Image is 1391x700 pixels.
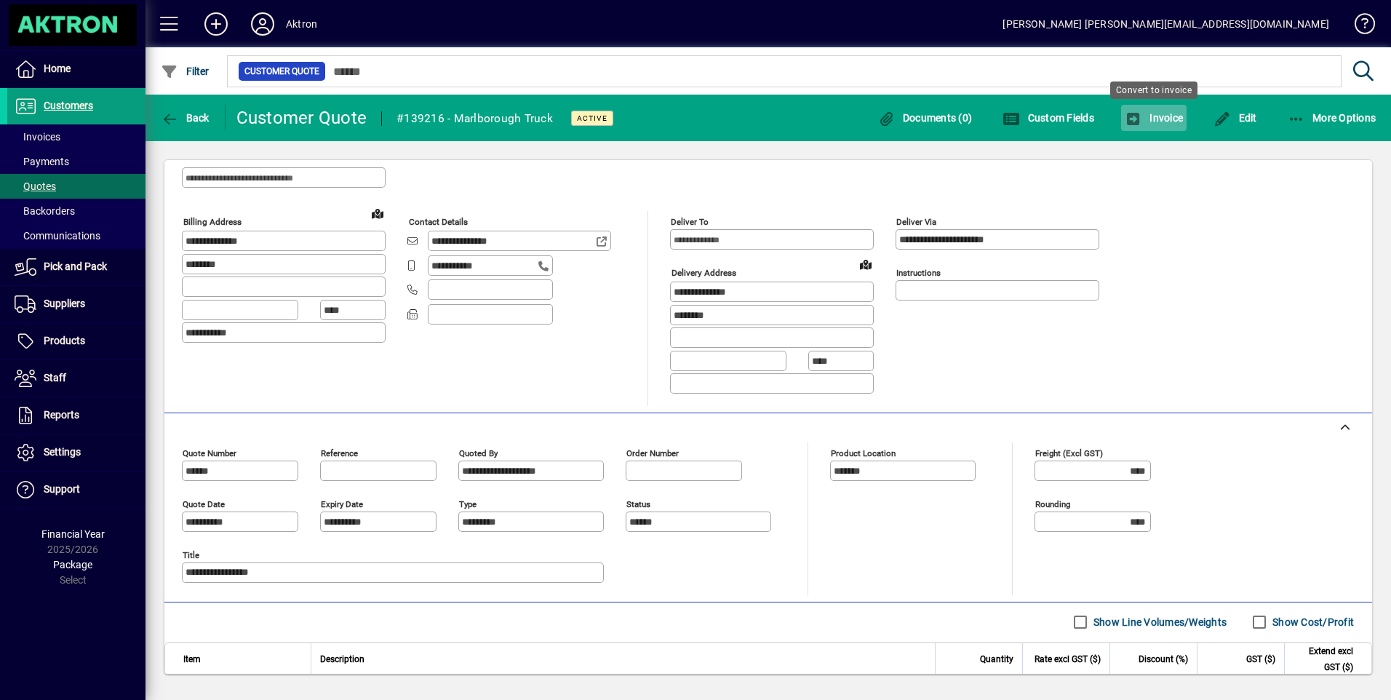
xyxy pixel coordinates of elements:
[7,434,146,471] a: Settings
[44,483,80,495] span: Support
[7,360,146,397] a: Staff
[44,260,107,272] span: Pick and Pack
[15,180,56,192] span: Quotes
[1213,112,1257,124] span: Edit
[626,498,650,509] mat-label: Status
[321,448,358,458] mat-label: Reference
[577,114,607,123] span: Active
[896,217,936,227] mat-label: Deliver via
[161,112,210,124] span: Back
[15,230,100,242] span: Communications
[183,651,201,667] span: Item
[44,446,81,458] span: Settings
[877,112,972,124] span: Documents (0)
[44,409,79,421] span: Reports
[459,448,498,458] mat-label: Quoted by
[831,448,896,458] mat-label: Product location
[1035,448,1103,458] mat-label: Freight (excl GST)
[15,131,60,143] span: Invoices
[7,323,146,359] a: Products
[53,559,92,570] span: Package
[999,105,1098,131] button: Custom Fields
[44,100,93,111] span: Customers
[1125,112,1183,124] span: Invoice
[161,65,210,77] span: Filter
[1294,643,1353,675] span: Extend excl GST ($)
[183,549,199,560] mat-label: Title
[15,156,69,167] span: Payments
[286,12,317,36] div: Aktron
[396,107,553,130] div: #139216 - Marlborough Truck
[1288,112,1376,124] span: More Options
[1246,651,1275,667] span: GST ($)
[7,174,146,199] a: Quotes
[1344,3,1373,50] a: Knowledge Base
[146,105,226,131] app-page-header-button: Back
[1003,112,1094,124] span: Custom Fields
[44,372,66,383] span: Staff
[980,651,1013,667] span: Quantity
[15,205,75,217] span: Backorders
[183,498,225,509] mat-label: Quote date
[236,106,367,130] div: Customer Quote
[671,217,709,227] mat-label: Deliver To
[321,498,363,509] mat-label: Expiry date
[459,498,477,509] mat-label: Type
[239,11,286,37] button: Profile
[7,472,146,508] a: Support
[366,202,389,225] a: View on map
[1121,105,1187,131] button: Invoice
[157,58,213,84] button: Filter
[44,63,71,74] span: Home
[44,298,85,309] span: Suppliers
[44,335,85,346] span: Products
[1035,498,1070,509] mat-label: Rounding
[896,268,941,278] mat-label: Instructions
[41,528,105,540] span: Financial Year
[854,252,877,276] a: View on map
[1284,105,1380,131] button: More Options
[320,651,364,667] span: Description
[1110,81,1197,99] div: Convert to invoice
[7,249,146,285] a: Pick and Pack
[157,105,213,131] button: Back
[7,397,146,434] a: Reports
[7,51,146,87] a: Home
[7,286,146,322] a: Suppliers
[1270,615,1354,629] label: Show Cost/Profit
[1210,105,1261,131] button: Edit
[1139,651,1188,667] span: Discount (%)
[244,64,319,79] span: Customer Quote
[7,124,146,149] a: Invoices
[183,448,236,458] mat-label: Quote number
[1091,615,1227,629] label: Show Line Volumes/Weights
[1003,12,1329,36] div: [PERSON_NAME] [PERSON_NAME][EMAIL_ADDRESS][DOMAIN_NAME]
[7,149,146,174] a: Payments
[626,448,679,458] mat-label: Order number
[7,223,146,248] a: Communications
[874,105,976,131] button: Documents (0)
[7,199,146,223] a: Backorders
[1035,651,1101,667] span: Rate excl GST ($)
[193,11,239,37] button: Add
